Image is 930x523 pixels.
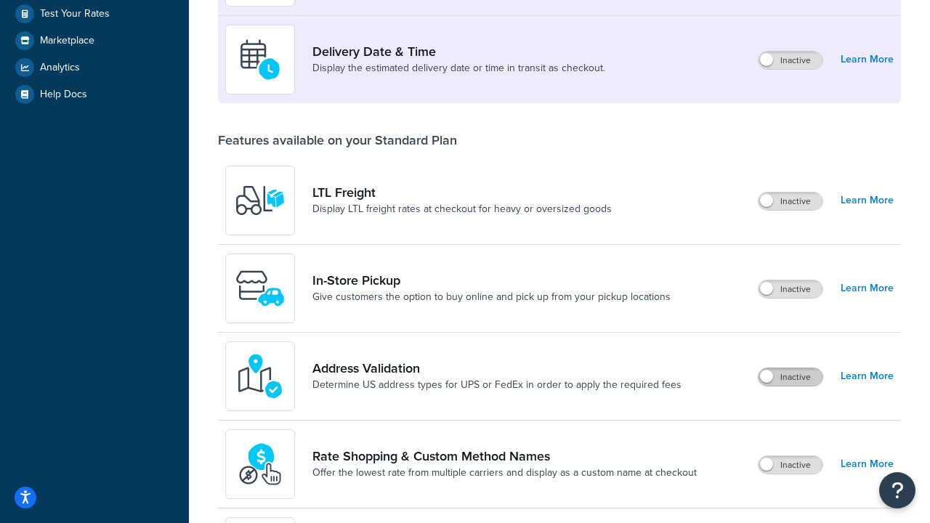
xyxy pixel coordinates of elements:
[879,472,915,508] button: Open Resource Center
[40,62,80,74] span: Analytics
[235,175,286,226] img: y79ZsPf0fXUFUhFXDzUgf+ktZg5F2+ohG75+v3d2s1D9TjoU8PiyCIluIjV41seZevKCRuEjTPPOKHJsQcmKCXGdfprl3L4q7...
[11,28,178,54] a: Marketplace
[11,54,178,81] a: Analytics
[312,61,605,76] a: Display the estimated delivery date or time in transit as checkout.
[40,89,87,101] span: Help Docs
[235,263,286,314] img: wfgcfpwTIucLEAAAAASUVORK5CYII=
[759,456,822,474] label: Inactive
[11,81,178,108] a: Help Docs
[312,44,605,60] a: Delivery Date & Time
[40,8,110,20] span: Test Your Rates
[235,351,286,402] img: kIG8fy0lQAAAABJRU5ErkJggg==
[759,280,822,298] label: Inactive
[235,439,286,490] img: icon-duo-feat-rate-shopping-ecdd8bed.png
[218,132,457,148] div: Features available on your Standard Plan
[312,378,682,392] a: Determine US address types for UPS or FedEx in order to apply the required fees
[841,49,894,70] a: Learn More
[235,34,286,85] img: gfkeb5ejjkALwAAAABJRU5ErkJggg==
[312,448,697,464] a: Rate Shopping & Custom Method Names
[759,368,822,386] label: Inactive
[11,1,178,27] a: Test Your Rates
[312,272,671,288] a: In-Store Pickup
[841,366,894,386] a: Learn More
[759,192,822,210] label: Inactive
[759,52,822,69] label: Inactive
[312,360,682,376] a: Address Validation
[841,190,894,211] a: Learn More
[841,278,894,299] a: Learn More
[312,185,612,200] a: LTL Freight
[312,466,697,480] a: Offer the lowest rate from multiple carriers and display as a custom name at checkout
[312,290,671,304] a: Give customers the option to buy online and pick up from your pickup locations
[312,202,612,216] a: Display LTL freight rates at checkout for heavy or oversized goods
[40,35,94,47] span: Marketplace
[841,454,894,474] a: Learn More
